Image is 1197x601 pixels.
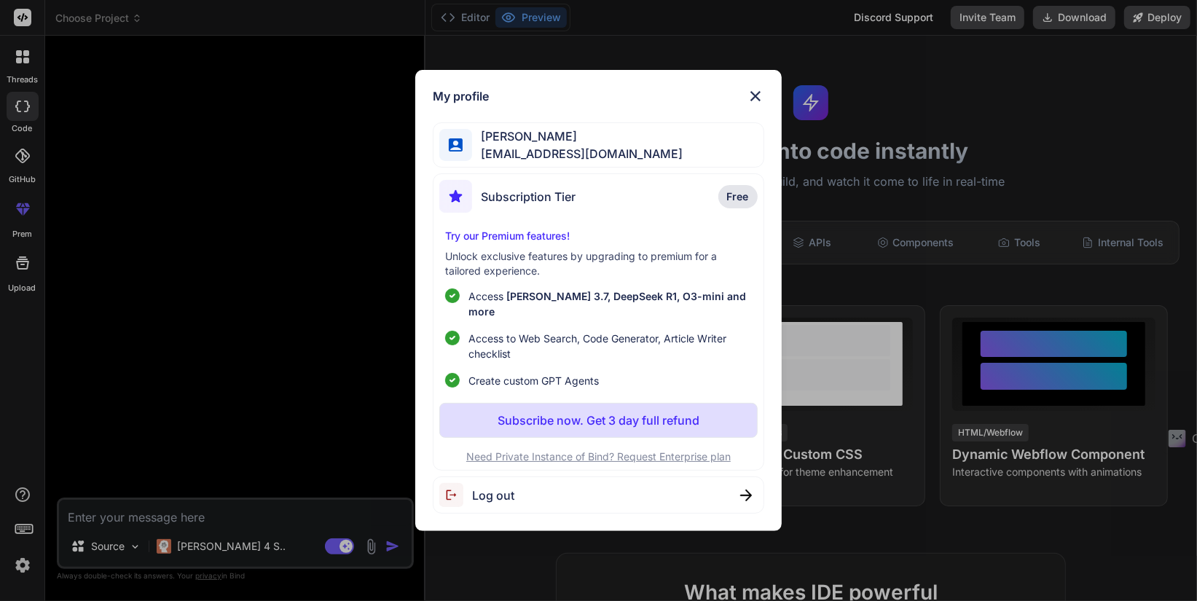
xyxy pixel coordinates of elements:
p: Try our Premium features! [445,229,751,243]
span: [PERSON_NAME] [472,127,683,145]
img: checklist [445,373,460,388]
p: Need Private Instance of Bind? Request Enterprise plan [439,449,757,464]
button: Subscribe now. Get 3 day full refund [439,403,757,438]
span: Create custom GPT Agents [468,373,599,388]
h1: My profile [433,87,489,105]
img: logout [439,483,472,507]
img: checklist [445,288,460,303]
img: checklist [445,331,460,345]
span: Log out [472,487,514,504]
span: [EMAIL_ADDRESS][DOMAIN_NAME] [472,145,683,162]
p: Unlock exclusive features by upgrading to premium for a tailored experience. [445,249,751,278]
img: profile [449,138,463,152]
img: close [740,490,752,501]
span: Access to Web Search, Code Generator, Article Writer checklist [468,331,751,361]
p: Subscribe now. Get 3 day full refund [498,412,699,429]
img: close [747,87,764,105]
span: [PERSON_NAME] 3.7, DeepSeek R1, O3-mini and more [468,290,746,318]
span: Free [727,189,749,204]
span: Subscription Tier [481,188,576,205]
img: subscription [439,180,472,213]
p: Access [468,288,751,319]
